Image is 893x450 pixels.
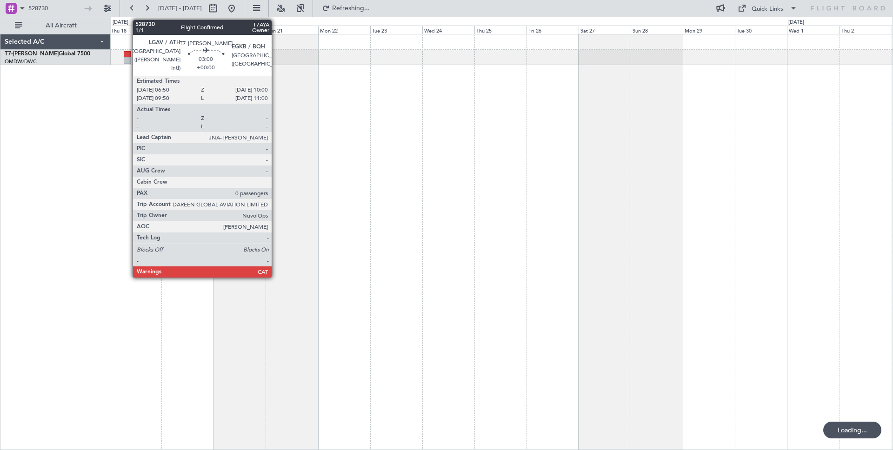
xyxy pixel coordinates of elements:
[733,1,802,16] button: Quick Links
[788,19,804,26] div: [DATE]
[161,26,213,34] div: Fri 19
[5,51,59,57] span: T7-[PERSON_NAME]
[5,58,37,65] a: OMDW/DWC
[579,26,631,34] div: Sat 27
[823,422,881,438] div: Loading...
[683,26,735,34] div: Mon 29
[213,26,266,34] div: Sat 20
[474,26,526,34] div: Thu 25
[735,26,787,34] div: Tue 30
[28,1,80,15] input: Trip Number
[318,26,370,34] div: Mon 22
[332,5,371,12] span: Refreshing...
[370,26,422,34] div: Tue 23
[840,26,892,34] div: Thu 2
[113,19,128,26] div: [DATE]
[526,26,579,34] div: Fri 26
[158,4,202,13] span: [DATE] - [DATE]
[24,22,98,29] span: All Aircraft
[266,26,318,34] div: Sun 21
[787,26,839,34] div: Wed 1
[109,26,161,34] div: Thu 18
[752,5,783,14] div: Quick Links
[631,26,683,34] div: Sun 28
[10,18,101,33] button: All Aircraft
[5,51,90,57] a: T7-[PERSON_NAME]Global 7500
[422,26,474,34] div: Wed 24
[318,1,373,16] button: Refreshing...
